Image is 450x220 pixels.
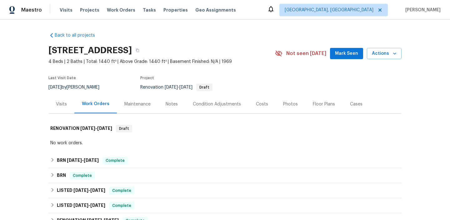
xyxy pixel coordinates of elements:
[124,101,151,107] div: Maintenance
[73,188,105,192] span: -
[335,50,358,58] span: Mark Seen
[163,7,188,13] span: Properties
[50,140,400,146] div: No work orders.
[403,7,441,13] span: [PERSON_NAME]
[84,158,99,162] span: [DATE]
[70,172,94,179] span: Complete
[117,125,132,132] span: Draft
[48,183,402,198] div: LISTED [DATE]-[DATE]Complete
[67,158,82,162] span: [DATE]
[73,203,105,207] span: -
[21,7,42,13] span: Maestro
[103,157,127,164] span: Complete
[193,101,241,107] div: Condition Adjustments
[90,188,105,192] span: [DATE]
[57,172,66,179] h6: BRN
[80,126,95,130] span: [DATE]
[80,7,99,13] span: Projects
[97,126,112,130] span: [DATE]
[90,203,105,207] span: [DATE]
[197,85,212,89] span: Draft
[285,7,373,13] span: [GEOGRAPHIC_DATA], [GEOGRAPHIC_DATA]
[67,158,99,162] span: -
[48,84,107,91] div: by [PERSON_NAME]
[57,157,99,164] h6: BRN
[179,85,192,90] span: [DATE]
[48,47,132,54] h2: [STREET_ADDRESS]
[57,202,105,209] h6: LISTED
[48,85,62,90] span: [DATE]
[330,48,363,59] button: Mark Seen
[73,203,88,207] span: [DATE]
[82,101,109,107] div: Work Orders
[140,85,212,90] span: Renovation
[256,101,268,107] div: Costs
[48,198,402,213] div: LISTED [DATE]-[DATE]Complete
[48,153,402,168] div: BRN [DATE]-[DATE]Complete
[107,7,135,13] span: Work Orders
[132,45,143,56] button: Copy Address
[165,85,192,90] span: -
[73,188,88,192] span: [DATE]
[60,7,72,13] span: Visits
[313,101,335,107] div: Floor Plans
[80,126,112,130] span: -
[57,187,105,194] h6: LISTED
[286,50,326,57] span: Not seen [DATE]
[283,101,298,107] div: Photos
[350,101,362,107] div: Cases
[166,101,178,107] div: Notes
[50,125,112,132] h6: RENOVATION
[143,8,156,12] span: Tasks
[56,101,67,107] div: Visits
[110,202,134,209] span: Complete
[48,59,275,65] span: 4 Beds | 2 Baths | Total: 1440 ft² | Above Grade: 1440 ft² | Basement Finished: N/A | 1969
[195,7,236,13] span: Geo Assignments
[48,119,402,139] div: RENOVATION [DATE]-[DATE]Draft
[372,50,397,58] span: Actions
[48,76,76,80] span: Last Visit Date
[48,32,108,38] a: Back to all projects
[165,85,178,90] span: [DATE]
[110,187,134,194] span: Complete
[48,168,402,183] div: BRN Complete
[367,48,402,59] button: Actions
[140,76,154,80] span: Project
